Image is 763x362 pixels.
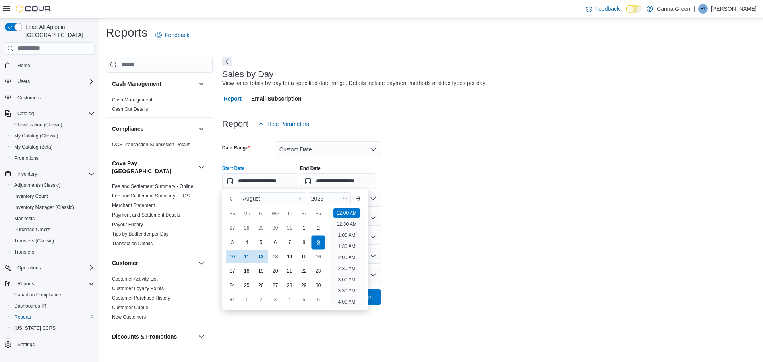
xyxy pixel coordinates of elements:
[226,250,239,263] div: day-10
[231,115,338,125] div: [DATE] 12:45 PM
[179,56,188,63] label: ETA
[112,142,190,147] a: OCS Transaction Submission Details
[2,108,98,119] button: Catalog
[11,236,57,246] a: Transfers (Classic)
[8,180,98,191] button: Adjustments (Classic)
[8,213,98,224] button: Manifests
[269,207,282,220] div: We
[197,258,206,268] button: Customer
[179,134,211,140] label: Completed On
[283,293,296,306] div: day-4
[52,87,159,97] div: [STREET_ADDRESS][PERSON_NAME]
[8,323,98,334] button: [US_STATE] CCRS
[255,250,267,263] div: day-12
[2,278,98,289] button: Reports
[231,84,338,94] div: [DATE] 12:25 PM
[311,235,325,249] div: day-9
[269,250,282,263] div: day-13
[255,236,267,249] div: day-5
[335,286,358,296] li: 3:30 AM
[112,159,195,175] button: Cova Pay [GEOGRAPHIC_DATA]
[311,196,323,202] span: 2025
[2,339,98,350] button: Settings
[583,1,623,17] a: Feedback
[14,109,37,118] button: Catalog
[8,235,98,246] button: Transfers (Classic)
[8,130,98,141] button: My Catalog (Classic)
[298,207,310,220] div: Fr
[298,279,310,292] div: day-29
[14,263,95,273] span: Operations
[11,203,77,212] a: Inventory Manager (Classic)
[226,265,239,277] div: day-17
[112,106,148,112] a: Cash Out Details
[11,153,42,163] a: Promotions
[11,180,95,190] span: Adjustments (Classic)
[179,41,187,47] label: Tax
[312,250,325,263] div: day-16
[112,212,180,218] span: Payment and Settlement Details
[112,202,155,209] span: Merchant Statement
[255,207,267,220] div: Tu
[599,335,613,343] span: $3.84
[165,31,189,39] span: Feedback
[269,279,282,292] div: day-27
[510,247,592,260] button: Qty Received
[698,4,708,14] div: Raven Irwin
[352,192,365,205] button: Next month
[112,193,190,199] span: Fee and Settlement Summary - POS
[283,207,296,220] div: Th
[300,165,321,172] label: End Date
[112,333,195,341] button: Discounts & Promotions
[312,207,325,220] div: Sa
[599,267,616,275] span: $46.00
[14,279,95,288] span: Reports
[2,168,98,180] button: Inventory
[14,314,31,320] span: Reports
[14,133,58,139] span: My Catalog (Classic)
[112,286,164,291] a: Customer Loyalty Points
[11,192,95,201] span: Inventory Count
[240,207,253,220] div: Mo
[17,171,37,177] span: Inventory
[14,303,46,309] span: Dashboards
[298,236,310,249] div: day-8
[263,247,345,260] button: Qty Ordered
[179,25,213,32] label: Recycling Cost
[240,279,253,292] div: day-25
[345,247,428,260] button: Ordered Unit Cost
[52,72,159,81] div: No Manifest Number added
[298,265,310,277] div: day-22
[14,325,56,331] span: [US_STATE] CCRS
[52,118,159,128] div: $0.00
[335,297,358,307] li: 4:00 AM
[345,263,428,279] div: $46.00
[312,222,325,234] div: day-2
[17,95,41,101] span: Customers
[596,286,616,302] button: $5.49
[197,163,206,172] button: Cova Pay [GEOGRAPHIC_DATA]
[179,118,219,125] label: Last Received On
[222,57,232,66] button: Next
[112,241,153,246] a: Transaction Details
[11,120,95,130] span: Classification (Classic)
[14,60,95,70] span: Home
[112,259,195,267] button: Customer
[14,292,61,298] span: Canadian Compliance
[11,225,95,234] span: Purchase Orders
[14,249,34,255] span: Transfers
[240,222,253,234] div: day-28
[224,91,242,106] span: Report
[106,182,213,252] div: Cova Pay [GEOGRAPHIC_DATA]
[11,225,54,234] a: Purchase Orders
[298,250,310,263] div: day-15
[8,141,98,153] button: My Catalog (Beta)
[226,293,239,306] div: day-31
[22,23,95,39] span: Load All Apps in [GEOGRAPHIC_DATA]
[8,153,98,164] button: Promotions
[693,4,695,14] p: |
[52,103,159,112] div: [STREET_ADDRESS][PERSON_NAME]
[106,274,213,325] div: Customer
[14,109,95,118] span: Catalog
[678,267,754,276] div: $92.00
